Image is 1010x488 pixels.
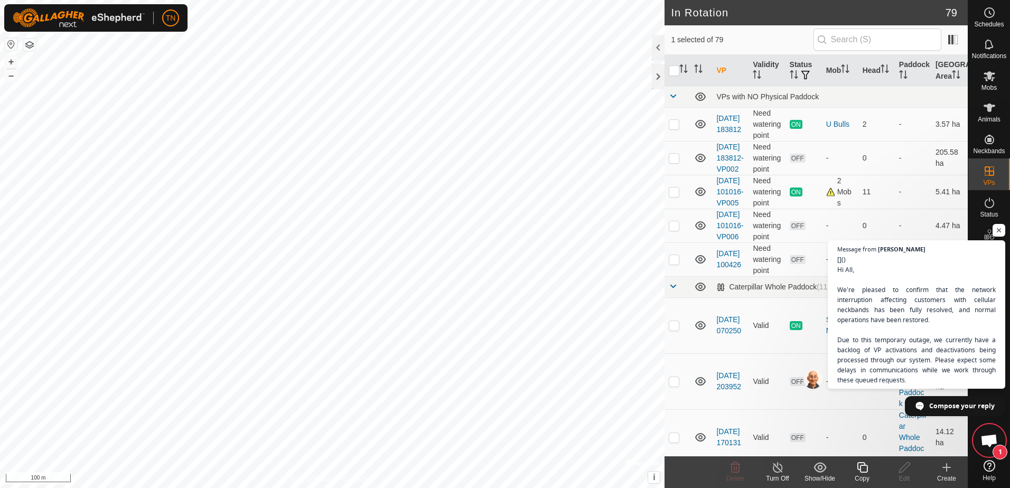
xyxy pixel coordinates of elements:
[946,5,957,21] span: 79
[931,409,968,465] td: 14.12 ha
[826,432,854,443] div: -
[826,376,854,387] div: -
[790,120,802,129] span: ON
[716,315,741,335] a: [DATE] 070250
[291,474,330,484] a: Privacy Policy
[826,153,854,164] div: -
[858,175,895,209] td: 11
[895,107,931,141] td: -
[895,55,931,87] th: Paddock
[931,55,968,87] th: [GEOGRAPHIC_DATA] Area
[712,55,749,87] th: VP
[837,246,876,252] span: Message from
[694,66,703,74] p-sorticon: Activate to sort
[826,314,854,336] div: Stud Mob
[895,141,931,175] td: -
[753,72,761,80] p-sorticon: Activate to sort
[671,34,813,45] span: 1 selected of 79
[790,255,806,264] span: OFF
[5,69,17,82] button: –
[858,409,895,465] td: 0
[972,53,1006,59] span: Notifications
[817,283,855,291] span: (114.84 ha)
[716,427,741,447] a: [DATE] 170131
[756,474,799,483] div: Turn Off
[952,72,960,80] p-sorticon: Activate to sort
[858,141,895,175] td: 0
[749,175,785,209] td: Need watering point
[679,66,688,74] p-sorticon: Activate to sort
[837,255,996,465] span: []() Hi All, We're pleased to confirm that the network interruption affecting customers with cell...
[716,283,854,292] div: Caterpillar Whole Paddock
[749,353,785,409] td: Valid
[881,66,889,74] p-sorticon: Activate to sort
[799,474,841,483] div: Show/Hide
[983,475,996,481] span: Help
[974,21,1004,27] span: Schedules
[858,107,895,141] td: 2
[858,55,895,87] th: Head
[648,472,660,483] button: i
[968,456,1010,485] a: Help
[749,55,785,87] th: Validity
[716,210,743,241] a: [DATE] 101016-VP006
[841,474,883,483] div: Copy
[973,148,1005,154] span: Neckbands
[790,72,798,80] p-sorticon: Activate to sort
[790,377,806,386] span: OFF
[749,297,785,353] td: Valid
[343,474,374,484] a: Contact Us
[749,107,785,141] td: Need watering point
[749,409,785,465] td: Valid
[826,220,854,231] div: -
[841,66,849,74] p-sorticon: Activate to sort
[671,6,945,19] h2: In Rotation
[826,254,854,265] div: -
[716,143,743,173] a: [DATE] 183812-VP002
[826,119,854,130] div: U Bulls
[653,473,655,482] span: i
[790,433,806,442] span: OFF
[993,445,1007,459] span: 1
[980,211,998,218] span: Status
[883,474,925,483] div: Edit
[749,242,785,276] td: Need watering point
[5,55,17,68] button: +
[813,29,941,51] input: Search (S)
[13,8,145,27] img: Gallagher Logo
[790,321,802,330] span: ON
[790,154,806,163] span: OFF
[931,209,968,242] td: 4.47 ha
[749,209,785,242] td: Need watering point
[749,141,785,175] td: Need watering point
[716,176,743,207] a: [DATE] 101016-VP005
[716,92,964,101] div: VPs with NO Physical Paddock
[931,175,968,209] td: 5.41 ha
[895,209,931,242] td: -
[878,246,925,252] span: [PERSON_NAME]
[899,72,908,80] p-sorticon: Activate to sort
[790,221,806,230] span: OFF
[785,55,822,87] th: Status
[899,411,926,464] a: Caterpillar Whole Paddock
[23,39,36,51] button: Map Layers
[822,55,858,87] th: Mob
[925,474,968,483] div: Create
[726,475,745,482] span: Delete
[895,175,931,209] td: -
[931,107,968,141] td: 3.57 ha
[981,85,997,91] span: Mobs
[974,425,1005,456] div: Open chat
[978,116,1000,123] span: Animals
[716,371,741,391] a: [DATE] 203952
[858,209,895,242] td: 0
[790,187,802,196] span: ON
[826,175,854,209] div: 2 Mobs
[931,141,968,175] td: 205.58 ha
[983,180,995,186] span: VPs
[166,13,176,24] span: TN
[929,397,995,415] span: Compose your reply
[716,249,741,269] a: [DATE] 100426
[5,38,17,51] button: Reset Map
[716,114,741,134] a: [DATE] 183812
